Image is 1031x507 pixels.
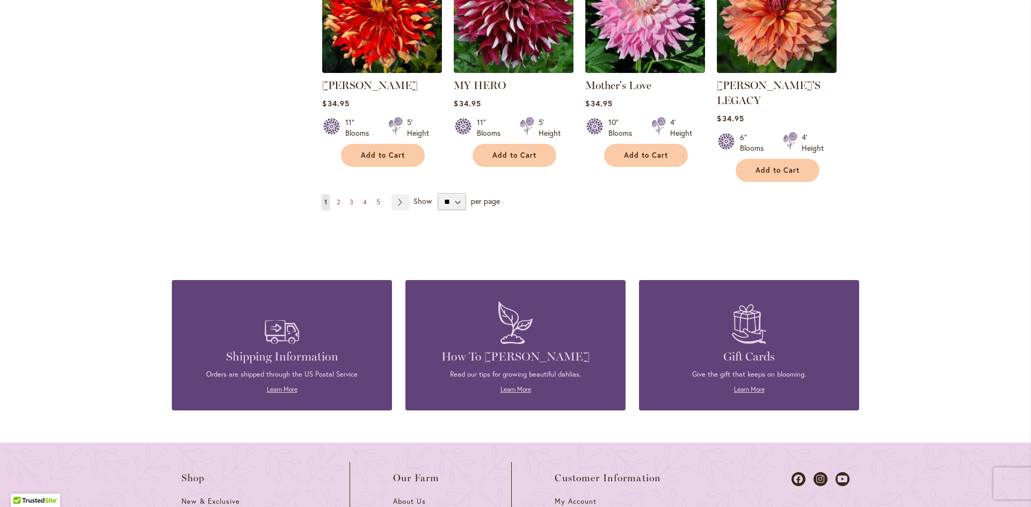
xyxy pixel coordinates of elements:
[608,117,638,138] div: 10" Blooms
[717,113,744,123] span: $34.95
[792,472,805,486] a: Dahlias on Facebook
[740,132,770,153] div: 6" Blooms
[555,473,661,483] span: Customer Information
[471,196,500,206] span: per page
[188,370,376,379] p: Orders are shipped through the US Postal Service
[500,385,531,393] a: Learn More
[350,198,353,206] span: 3
[492,151,536,160] span: Add to Cart
[655,349,843,364] h4: Gift Cards
[555,497,597,506] span: My Account
[604,144,688,167] button: Add to Cart
[655,370,843,379] p: Give the gift that keeps on blooming.
[477,117,507,138] div: 11" Blooms
[454,65,573,75] a: My Hero
[717,79,821,107] a: [PERSON_NAME]'S LEGACY
[814,472,827,486] a: Dahlias on Instagram
[422,349,609,364] h4: How To [PERSON_NAME]
[717,65,837,75] a: Andy's Legacy
[670,117,692,138] div: 4' Height
[585,65,705,75] a: Mother's Love
[181,497,240,506] span: New & Exclusive
[322,98,349,108] span: $34.95
[407,117,429,138] div: 5' Height
[337,198,340,206] span: 2
[181,473,205,483] span: Shop
[585,79,651,92] a: Mother's Love
[802,132,824,153] div: 4' Height
[736,159,819,182] button: Add to Cart
[393,497,426,506] span: About Us
[322,79,418,92] a: [PERSON_NAME]
[347,194,356,210] a: 3
[374,194,383,210] a: 5
[8,469,38,499] iframe: Launch Accessibility Center
[334,194,343,210] a: 2
[734,385,765,393] a: Learn More
[539,117,561,138] div: 5' Height
[836,472,850,486] a: Dahlias on Youtube
[585,98,612,108] span: $34.95
[376,198,380,206] span: 5
[454,98,481,108] span: $34.95
[363,198,367,206] span: 4
[422,370,609,379] p: Read our tips for growing beautiful dahlias.
[413,196,432,206] span: Show
[624,151,668,160] span: Add to Cart
[341,144,425,167] button: Add to Cart
[454,79,506,92] a: MY HERO
[473,144,556,167] button: Add to Cart
[360,194,369,210] a: 4
[267,385,297,393] a: Learn More
[324,198,327,206] span: 1
[393,473,439,483] span: Our Farm
[361,151,405,160] span: Add to Cart
[345,117,375,138] div: 11" Blooms
[756,166,800,175] span: Add to Cart
[188,349,376,364] h4: Shipping Information
[322,65,442,75] a: Nick Sr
